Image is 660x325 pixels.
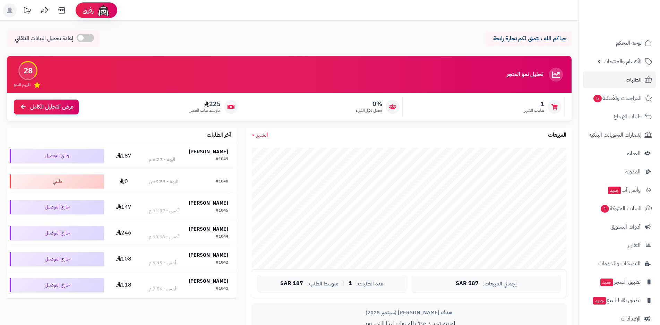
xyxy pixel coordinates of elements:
span: متوسط طلب العميل [189,108,221,113]
div: اليوم - 9:53 ص [149,178,178,185]
a: لوحة التحكم [583,35,656,51]
div: أمس - 10:13 م [149,233,179,240]
span: عدد الطلبات: [356,281,384,287]
a: تطبيق المتجرجديد [583,274,656,290]
span: 1 [601,205,609,213]
strong: [PERSON_NAME] [189,199,228,207]
h3: آخر الطلبات [207,132,231,138]
h3: تحليل نمو المتجر [507,71,543,78]
span: تقييم النمو [14,82,31,88]
span: المراجعات والأسئلة [593,93,642,103]
span: الإعدادات [621,314,641,324]
td: 118 [107,272,141,298]
div: أمس - 7:56 م [149,285,176,292]
span: طلبات الشهر [524,108,544,113]
a: الطلبات [583,71,656,88]
span: أدوات التسويق [610,222,641,232]
span: متوسط الطلب: [307,281,338,287]
td: 147 [107,194,141,220]
div: #1041 [216,285,228,292]
div: هدف [PERSON_NAME] (سبتمبر 2025) [257,309,561,316]
span: العملاء [627,148,641,158]
td: 187 [107,143,141,169]
span: 1 [524,100,544,108]
span: لوحة التحكم [616,38,642,48]
span: إشعارات التحويلات البنكية [589,130,642,140]
span: رفيق [83,6,94,15]
a: السلات المتروكة1 [583,200,656,217]
span: إعادة تحميل البيانات التلقائي [15,35,73,43]
span: إجمالي المبيعات: [483,281,517,287]
span: التطبيقات والخدمات [598,259,641,268]
div: جاري التوصيل [10,226,104,240]
span: المدونة [625,167,641,177]
span: 225 [189,100,221,108]
strong: [PERSON_NAME] [189,277,228,285]
span: السلات المتروكة [600,204,642,213]
div: جاري التوصيل [10,278,104,292]
a: طلبات الإرجاع [583,108,656,125]
span: جديد [593,297,606,305]
span: الأقسام والمنتجات [603,57,642,66]
span: عرض التحليل الكامل [30,103,74,111]
div: جاري التوصيل [10,149,104,163]
span: | [343,281,344,286]
strong: [PERSON_NAME] [189,225,228,233]
a: إشعارات التحويلات البنكية [583,127,656,143]
td: 0 [107,169,141,194]
a: التطبيقات والخدمات [583,255,656,272]
div: أمس - 11:37 م [149,207,179,214]
span: جديد [608,187,621,194]
div: جاري التوصيل [10,200,104,214]
td: 108 [107,246,141,272]
a: المدونة [583,163,656,180]
img: logo-2.png [613,17,653,32]
div: #1042 [216,259,228,266]
div: ملغي [10,174,104,188]
span: 187 SAR [280,281,303,287]
p: حياكم الله ، نتمنى لكم تجارة رابحة [490,35,566,43]
span: جديد [600,279,613,286]
h3: المبيعات [548,132,566,138]
span: الطلبات [626,75,642,85]
span: 1 [349,281,352,287]
div: أمس - 9:15 م [149,259,176,266]
strong: [PERSON_NAME] [189,251,228,259]
span: معدل تكرار الشراء [356,108,382,113]
span: التقارير [627,240,641,250]
a: أدوات التسويق [583,219,656,235]
a: وآتس آبجديد [583,182,656,198]
div: #1044 [216,233,228,240]
span: وآتس آب [607,185,641,195]
a: تطبيق نقاط البيعجديد [583,292,656,309]
div: اليوم - 6:27 م [149,156,175,163]
a: تحديثات المنصة [18,3,36,19]
span: الشهر [257,131,268,139]
a: عرض التحليل الكامل [14,100,79,114]
span: 5 [593,95,602,102]
span: تطبيق نقاط البيع [592,296,641,305]
span: تطبيق المتجر [600,277,641,287]
strong: [PERSON_NAME] [189,148,228,155]
span: طلبات الإرجاع [614,112,642,121]
div: #1049 [216,156,228,163]
a: التقارير [583,237,656,254]
a: الشهر [252,131,268,139]
div: #1045 [216,207,228,214]
div: #1048 [216,178,228,185]
td: 246 [107,220,141,246]
a: العملاء [583,145,656,162]
span: 187 SAR [456,281,479,287]
img: ai-face.png [96,3,110,17]
a: المراجعات والأسئلة5 [583,90,656,106]
span: 0% [356,100,382,108]
div: جاري التوصيل [10,252,104,266]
